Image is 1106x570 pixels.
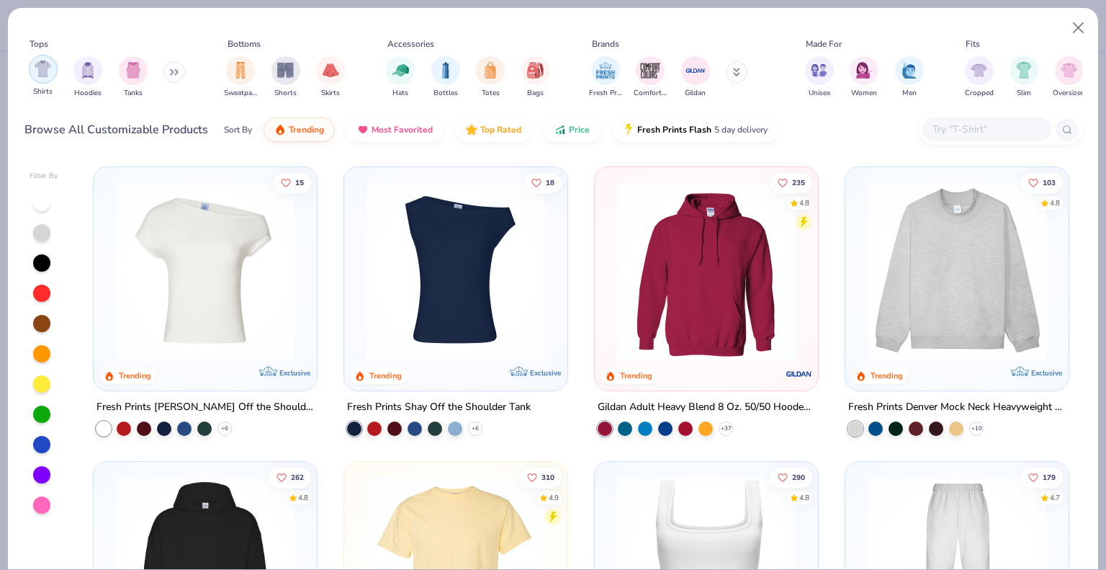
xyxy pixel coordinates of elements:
[476,56,505,99] div: filter for Totes
[347,398,531,417] div: Fresh Prints Shay Off the Shoulder Tank
[224,123,252,136] div: Sort By
[637,124,711,135] span: Fresh Prints Flash
[520,467,562,487] button: Like
[850,56,878,99] div: filter for Women
[965,56,994,99] div: filter for Cropped
[119,56,148,99] div: filter for Tanks
[1050,197,1060,208] div: 4.8
[1017,88,1031,99] span: Slim
[544,117,601,142] button: Price
[346,117,444,142] button: Most Favorited
[1053,88,1085,99] span: Oversized
[521,56,550,99] div: filter for Bags
[811,62,827,79] img: Unisex Image
[541,473,554,481] span: 310
[623,124,634,135] img: flash.gif
[592,37,619,50] div: Brands
[386,56,415,99] div: filter for Hats
[965,56,994,99] button: filter button
[971,62,987,79] img: Cropped Image
[438,62,454,79] img: Bottles Image
[29,55,58,97] div: filter for Shirts
[595,60,616,81] img: Fresh Prints Image
[30,37,48,50] div: Tops
[228,37,261,50] div: Bottoms
[292,473,305,481] span: 262
[96,398,314,417] div: Fresh Prints [PERSON_NAME] Off the Shoulder Top
[1021,172,1063,192] button: Like
[860,182,1054,362] img: f5d85501-0dbb-4ee4-b115-c08fa3845d83
[299,492,309,503] div: 4.8
[895,56,924,99] button: filter button
[29,56,58,99] button: filter button
[770,172,812,192] button: Like
[289,124,324,135] span: Trending
[431,56,460,99] div: filter for Bottles
[965,88,994,99] span: Cropped
[612,117,778,142] button: Fresh Prints Flash5 day delivery
[433,88,458,99] span: Bottles
[1053,56,1085,99] div: filter for Oversized
[35,61,51,77] img: Shirts Image
[971,424,981,433] span: + 10
[530,368,561,378] span: Exclusive
[639,60,661,81] img: Comfort Colors Image
[224,56,257,99] button: filter button
[527,88,544,99] span: Bags
[33,86,53,97] span: Shirts
[1021,467,1063,487] button: Like
[431,56,460,99] button: filter button
[785,360,814,388] img: Gildan logo
[74,88,102,99] span: Hoodies
[224,56,257,99] div: filter for Sweatpants
[108,182,302,362] img: a1c94bf0-cbc2-4c5c-96ec-cab3b8502a7f
[279,368,310,378] span: Exclusive
[233,62,248,79] img: Sweatpants Image
[24,121,208,138] div: Browse All Customizable Products
[1030,368,1061,378] span: Exclusive
[1010,56,1038,99] button: filter button
[848,398,1066,417] div: Fresh Prints Denver Mock Neck Heavyweight Sweatshirt
[931,121,1042,138] input: Try "T-Shirt"
[392,88,408,99] span: Hats
[527,62,543,79] img: Bags Image
[221,424,228,433] span: + 6
[386,56,415,99] button: filter button
[359,182,553,362] img: 5716b33b-ee27-473a-ad8a-9b8687048459
[521,56,550,99] button: filter button
[271,56,300,99] div: filter for Shorts
[685,60,706,81] img: Gildan Image
[1053,56,1085,99] button: filter button
[792,179,805,186] span: 235
[73,56,102,99] button: filter button
[466,124,477,135] img: TopRated.gif
[482,88,500,99] span: Totes
[799,492,809,503] div: 4.8
[589,88,622,99] span: Fresh Prints
[80,62,96,79] img: Hoodies Image
[73,56,102,99] div: filter for Hoodies
[372,124,433,135] span: Most Favorited
[274,88,297,99] span: Shorts
[902,88,917,99] span: Men
[809,88,830,99] span: Unisex
[316,56,345,99] button: filter button
[549,492,559,503] div: 4.9
[476,56,505,99] button: filter button
[681,56,710,99] button: filter button
[455,117,532,142] button: Top Rated
[124,88,143,99] span: Tanks
[1065,14,1092,42] button: Close
[895,56,924,99] div: filter for Men
[357,124,369,135] img: most_fav.gif
[482,62,498,79] img: Totes Image
[856,62,873,79] img: Women Image
[609,182,804,362] img: 01756b78-01f6-4cc6-8d8a-3c30c1a0c8ac
[634,88,667,99] span: Comfort Colors
[589,56,622,99] button: filter button
[387,37,434,50] div: Accessories
[804,182,998,362] img: a164e800-7022-4571-a324-30c76f641635
[119,56,148,99] button: filter button
[546,179,554,186] span: 18
[634,56,667,99] div: filter for Comfort Colors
